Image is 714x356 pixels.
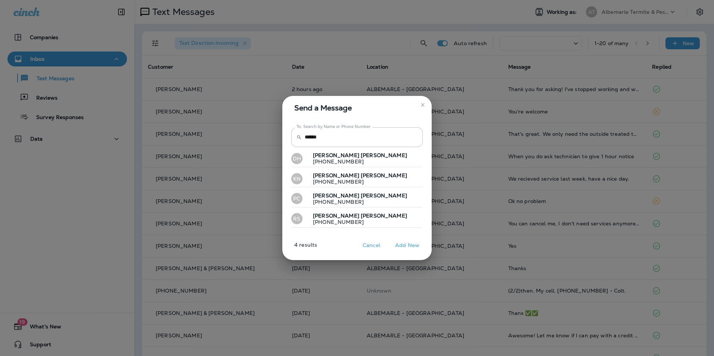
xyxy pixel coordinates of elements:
[313,152,359,159] span: [PERSON_NAME]
[279,242,317,254] p: 4 results
[357,240,385,251] button: Cancel
[294,102,423,114] span: Send a Message
[291,173,302,184] div: KN
[313,172,359,179] span: [PERSON_NAME]
[313,212,359,219] span: [PERSON_NAME]
[291,153,302,164] div: DH
[417,99,429,111] button: close
[291,193,302,204] div: PC
[291,210,423,228] button: RS[PERSON_NAME] [PERSON_NAME][PHONE_NUMBER]
[291,150,423,167] button: DH[PERSON_NAME] [PERSON_NAME][PHONE_NUMBER]
[297,124,371,129] label: To: Search by Name or Phone Number
[307,219,407,225] p: [PHONE_NUMBER]
[307,179,407,185] p: [PHONE_NUMBER]
[291,170,423,187] button: KN[PERSON_NAME] [PERSON_NAME][PHONE_NUMBER]
[391,240,423,251] button: Add New
[361,152,407,159] span: [PERSON_NAME]
[307,159,407,165] p: [PHONE_NUMBER]
[361,192,407,199] span: [PERSON_NAME]
[361,172,407,179] span: [PERSON_NAME]
[307,199,407,205] p: [PHONE_NUMBER]
[361,212,407,219] span: [PERSON_NAME]
[291,213,302,224] div: RS
[291,190,423,207] button: PC[PERSON_NAME] [PERSON_NAME][PHONE_NUMBER]
[313,192,359,199] span: [PERSON_NAME]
